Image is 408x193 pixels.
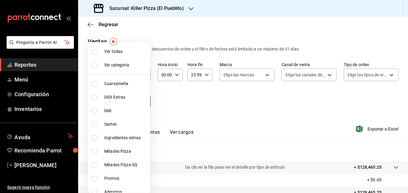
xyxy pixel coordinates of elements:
[104,121,148,127] span: Sarten
[104,175,148,182] span: Promos
[104,81,148,87] span: Cuaresmeña
[104,94,148,100] span: DIDI Extras
[104,162,148,168] span: Mitades Pizza SQ
[104,108,148,114] span: Didi
[104,135,148,141] span: Ingredientes extras
[104,48,148,55] span: Ver todas
[104,62,148,68] span: Sin categoría
[110,38,117,45] img: Tooltip marker
[104,148,148,155] span: Mitades Pizza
